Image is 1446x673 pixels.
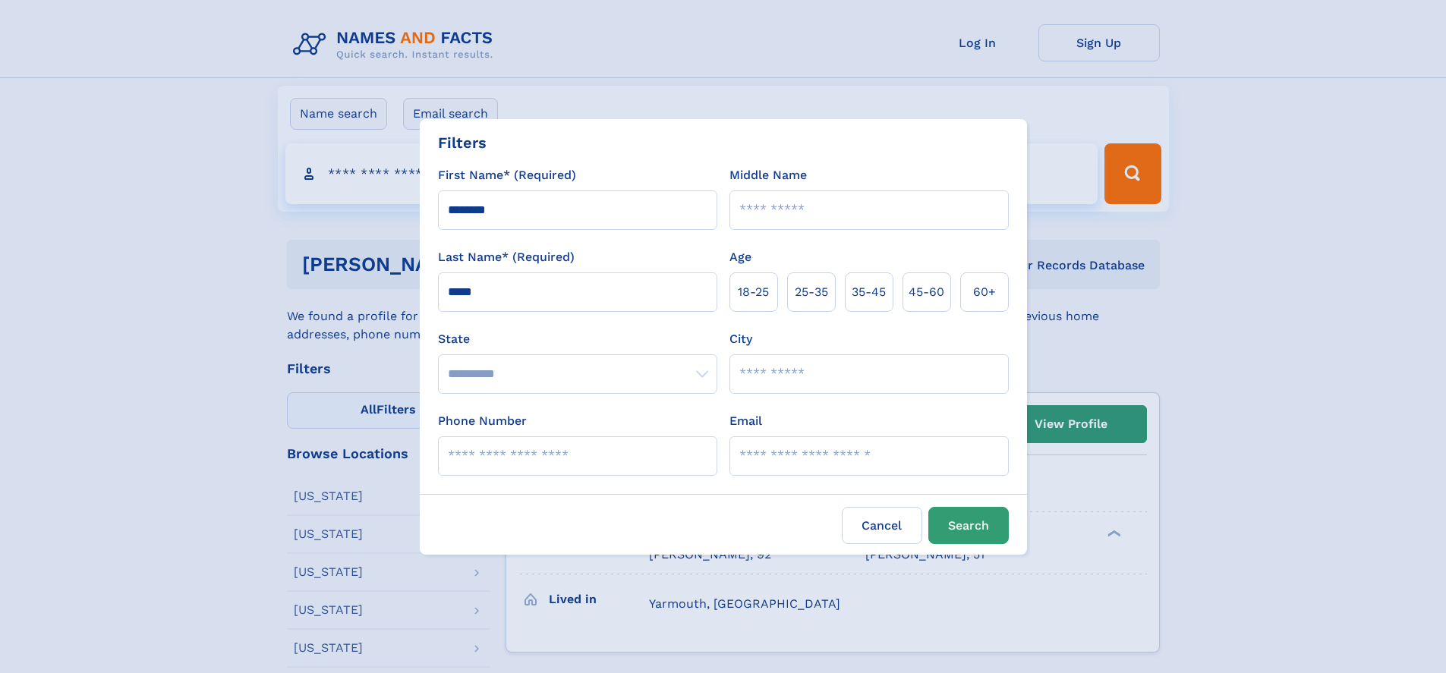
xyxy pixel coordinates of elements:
[729,412,762,430] label: Email
[438,248,575,266] label: Last Name* (Required)
[438,412,527,430] label: Phone Number
[438,131,487,154] div: Filters
[729,166,807,184] label: Middle Name
[973,283,996,301] span: 60+
[928,507,1009,544] button: Search
[438,166,576,184] label: First Name* (Required)
[438,330,717,348] label: State
[842,507,922,544] label: Cancel
[852,283,886,301] span: 35‑45
[729,248,751,266] label: Age
[738,283,769,301] span: 18‑25
[909,283,944,301] span: 45‑60
[795,283,828,301] span: 25‑35
[729,330,752,348] label: City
